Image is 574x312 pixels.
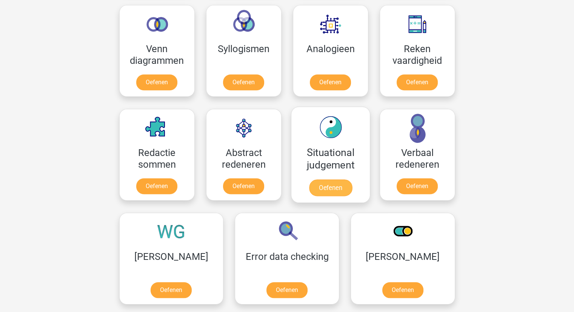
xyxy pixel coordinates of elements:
a: Oefenen [397,74,438,90]
a: Oefenen [136,74,177,90]
a: Oefenen [382,282,423,298]
a: Oefenen [397,178,438,194]
a: Oefenen [266,282,308,298]
a: Oefenen [223,178,264,194]
a: Oefenen [136,178,177,194]
a: Oefenen [310,74,351,90]
a: Oefenen [151,282,192,298]
a: Oefenen [223,74,264,90]
a: Oefenen [309,179,352,196]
